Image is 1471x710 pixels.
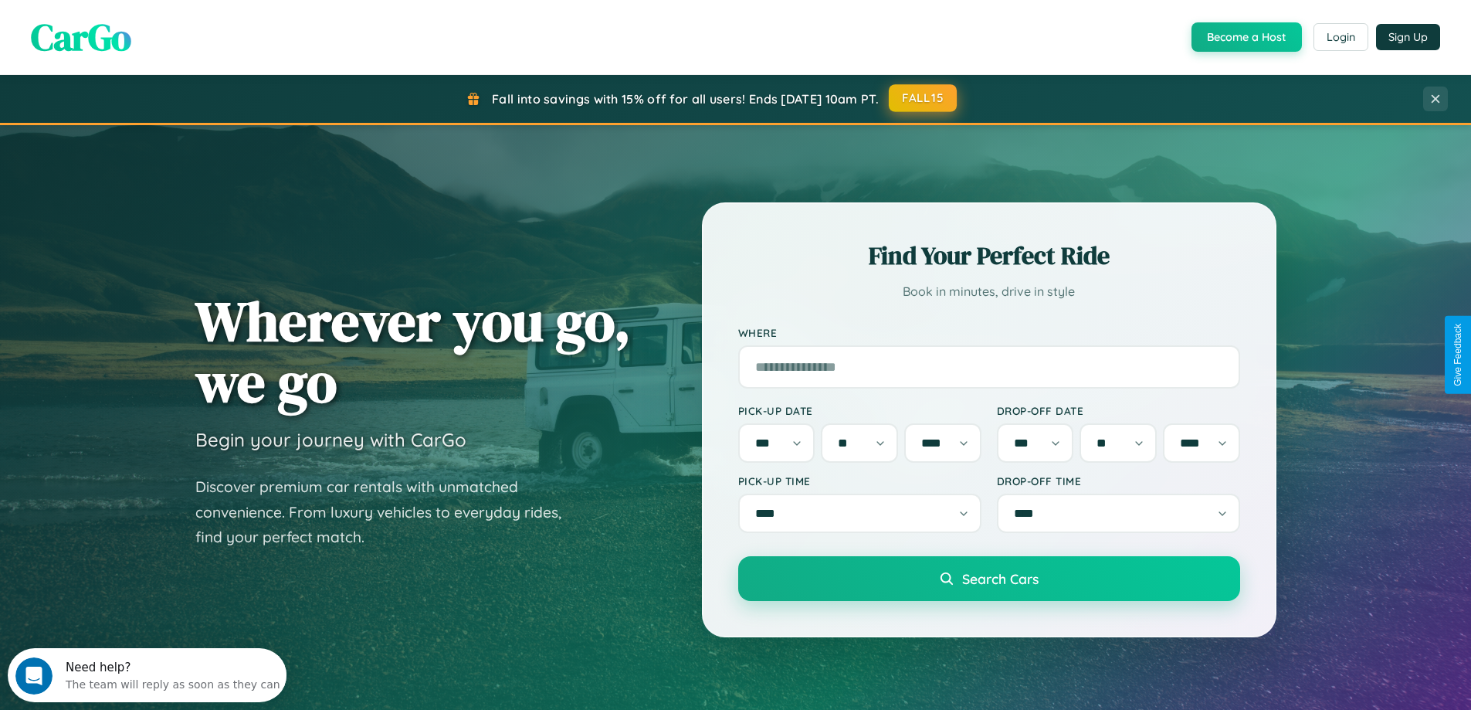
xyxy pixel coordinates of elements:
[889,84,957,112] button: FALL15
[997,474,1240,487] label: Drop-off Time
[738,326,1240,339] label: Where
[15,657,53,695] iframe: Intercom live chat
[962,570,1039,587] span: Search Cars
[738,280,1240,303] p: Book in minutes, drive in style
[8,648,286,702] iframe: Intercom live chat discovery launcher
[1313,23,1368,51] button: Login
[6,6,287,49] div: Open Intercom Messenger
[738,474,981,487] label: Pick-up Time
[195,428,466,451] h3: Begin your journey with CarGo
[738,239,1240,273] h2: Find Your Perfect Ride
[1452,324,1463,386] div: Give Feedback
[1191,22,1302,52] button: Become a Host
[738,404,981,417] label: Pick-up Date
[195,474,581,550] p: Discover premium car rentals with unmatched convenience. From luxury vehicles to everyday rides, ...
[738,556,1240,601] button: Search Cars
[31,12,131,63] span: CarGo
[58,13,273,25] div: Need help?
[1376,24,1440,50] button: Sign Up
[492,91,879,107] span: Fall into savings with 15% off for all users! Ends [DATE] 10am PT.
[58,25,273,42] div: The team will reply as soon as they can
[195,290,631,413] h1: Wherever you go, we go
[997,404,1240,417] label: Drop-off Date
